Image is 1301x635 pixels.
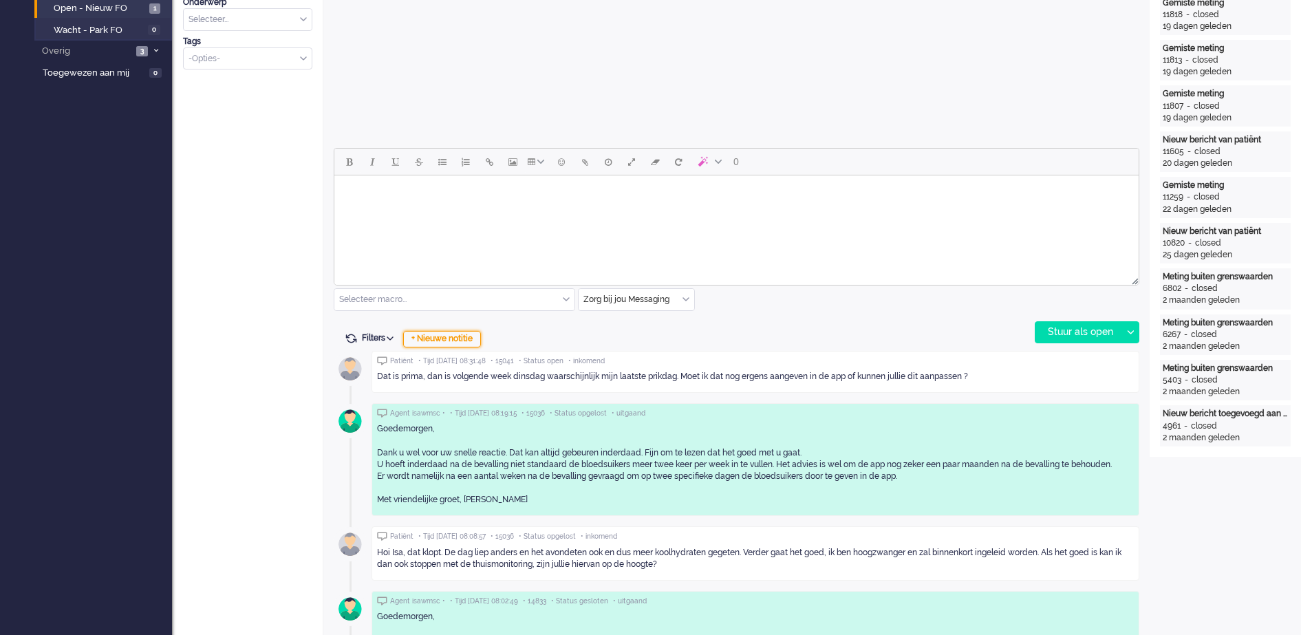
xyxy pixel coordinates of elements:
div: - [1182,54,1192,66]
span: Agent isawmsc • [390,596,445,606]
div: 10820 [1163,237,1185,249]
button: Table [524,150,550,173]
span: Filters [362,333,398,343]
button: Bold [337,150,361,173]
div: closed [1195,237,1221,249]
span: • inkomend [568,356,605,366]
a: Wacht - Park FO 0 [40,22,171,37]
div: Meting buiten grenswaarden [1163,317,1288,329]
div: Gemiste meting [1163,180,1288,191]
div: closed [1194,100,1220,112]
button: Delay message [596,150,620,173]
span: • Tijd [DATE] 08:31:48 [418,356,486,366]
div: 19 dagen geleden [1163,21,1288,32]
button: Strikethrough [407,150,431,173]
div: 25 dagen geleden [1163,249,1288,261]
div: Gemiste meting [1163,88,1288,100]
img: avatar [333,352,367,386]
img: avatar [333,527,367,561]
span: • Status gesloten [551,596,608,606]
div: Nieuw bericht toegevoegd aan gesprek [1163,408,1288,420]
span: Overig [40,45,132,58]
div: 19 dagen geleden [1163,112,1288,124]
span: • Tijd [DATE] 08:19:15 [450,409,517,418]
img: ic_chat_grey.svg [377,356,387,365]
div: - [1181,283,1192,294]
span: • uitgaand [613,596,647,606]
span: • uitgaand [612,409,645,418]
div: 2 maanden geleden [1163,341,1288,352]
div: 11813 [1163,54,1182,66]
span: • 15036 [522,409,545,418]
div: + Nieuwe notitie [403,331,481,347]
div: Meting buiten grenswaarden [1163,363,1288,374]
div: Resize [1127,272,1139,285]
span: Open - Nieuw FO [54,2,146,15]
div: 6802 [1163,283,1181,294]
div: 2 maanden geleden [1163,386,1288,398]
div: - [1185,237,1195,249]
div: closed [1192,283,1218,294]
button: AI [690,150,727,173]
div: - [1181,329,1191,341]
span: 1 [149,3,160,14]
img: ic_chat_grey.svg [377,596,387,605]
span: • Tijd [DATE] 08:02:49 [450,596,518,606]
div: 4961 [1163,420,1181,432]
div: Goedemorgen, Dank u wel voor uw snelle reactie. Dat kan altijd gebeuren inderdaad. Fijn om te lez... [377,423,1134,506]
iframe: Rich Text Area [334,175,1139,272]
span: • Status opgelost [519,532,576,541]
div: Dat is prima, dan is volgende week dinsdag waarschijnlijk mijn laatste prikdag. Moet ik dat nog e... [377,371,1134,383]
div: 20 dagen geleden [1163,158,1288,169]
div: 11818 [1163,9,1183,21]
div: Hoi Isa, dat klopt. De dag liep anders en het avondeten ook en dus meer koolhydraten gegeten. Ver... [377,547,1134,570]
span: • inkomend [581,532,617,541]
div: - [1184,146,1194,158]
span: Patiënt [390,356,413,366]
span: 3 [136,46,148,56]
img: ic_chat_grey.svg [377,532,387,541]
span: Toegewezen aan mij [43,67,145,80]
div: - [1183,100,1194,112]
div: - [1181,420,1191,432]
span: • 14833 [523,596,546,606]
span: • Tijd [DATE] 08:08:57 [418,532,486,541]
img: ic_chat_grey.svg [377,409,387,418]
img: avatar [333,404,367,438]
button: Clear formatting [643,150,667,173]
div: - [1181,374,1192,386]
span: • Status open [519,356,563,366]
span: 0 [733,156,739,167]
div: closed [1194,191,1220,203]
div: 11605 [1163,146,1184,158]
span: 0 [149,68,162,78]
button: Insert/edit link [477,150,501,173]
div: closed [1192,374,1218,386]
button: Emoticons [550,150,573,173]
div: Stuur als open [1035,322,1121,343]
div: 2 maanden geleden [1163,294,1288,306]
div: 6267 [1163,329,1181,341]
button: Numbered list [454,150,477,173]
div: 19 dagen geleden [1163,66,1288,78]
div: closed [1194,146,1221,158]
span: • 15041 [491,356,514,366]
div: closed [1193,9,1219,21]
div: Nieuw bericht van patiënt [1163,226,1288,237]
button: Reset content [667,150,690,173]
span: Wacht - Park FO [54,24,144,37]
div: closed [1191,420,1217,432]
span: Agent isawmsc • [390,409,445,418]
div: Gemiste meting [1163,43,1288,54]
div: Tags [183,36,312,47]
a: Toegewezen aan mij 0 [40,65,172,80]
div: closed [1191,329,1217,341]
button: Bullet list [431,150,454,173]
div: Meting buiten grenswaarden [1163,271,1288,283]
div: 22 dagen geleden [1163,204,1288,215]
div: Nieuw bericht van patiënt [1163,134,1288,146]
div: 2 maanden geleden [1163,432,1288,444]
img: avatar [333,592,367,626]
button: Underline [384,150,407,173]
